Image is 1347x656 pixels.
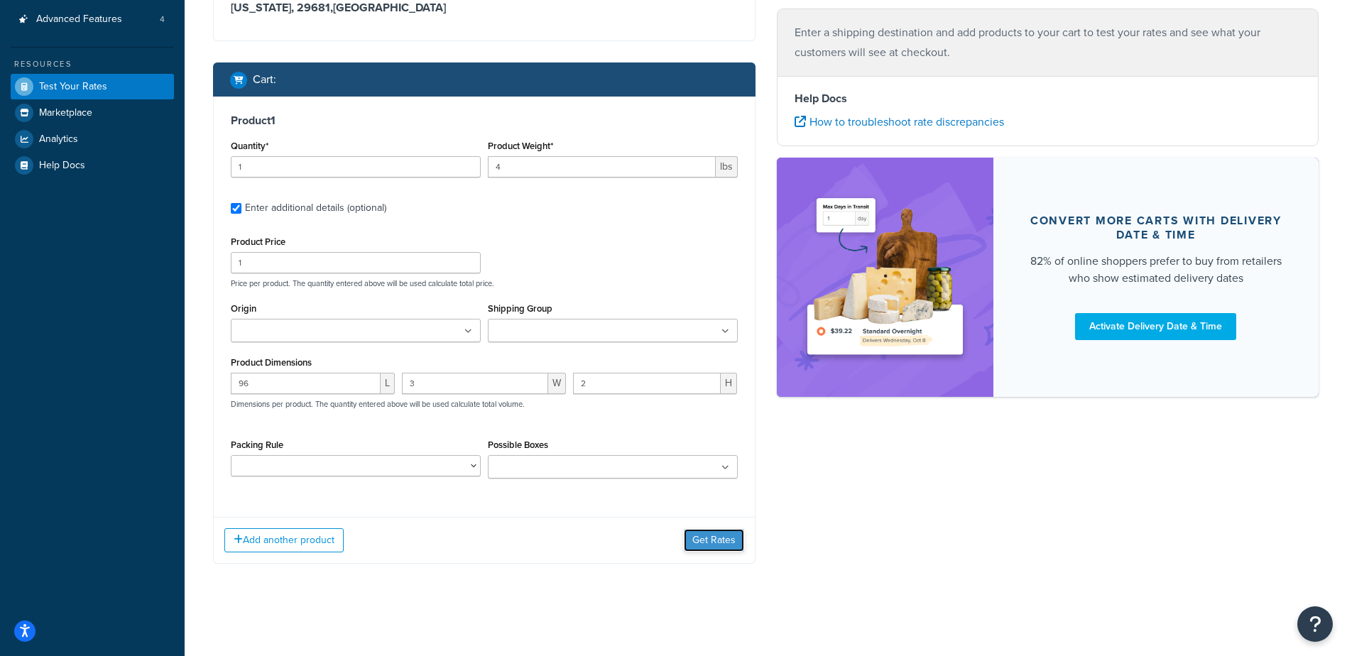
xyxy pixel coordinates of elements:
[11,6,174,33] a: Advanced Features4
[11,153,174,178] a: Help Docs
[231,357,312,368] label: Product Dimensions
[1027,253,1285,287] div: 82% of online shoppers prefer to buy from retailers who show estimated delivery dates
[381,373,395,394] span: L
[11,100,174,126] a: Marketplace
[39,133,78,146] span: Analytics
[231,114,738,128] h3: Product 1
[721,373,737,394] span: H
[11,74,174,99] a: Test Your Rates
[227,278,741,288] p: Price per product. The quantity entered above will be used calculate total price.
[36,13,122,26] span: Advanced Features
[231,303,256,314] label: Origin
[253,73,276,86] h2: Cart :
[1075,313,1236,340] a: Activate Delivery Date & Time
[160,13,165,26] span: 4
[231,1,738,15] h3: [US_STATE], 29681 , [GEOGRAPHIC_DATA]
[39,81,107,93] span: Test Your Rates
[39,160,85,172] span: Help Docs
[11,6,174,33] li: Advanced Features
[231,439,283,450] label: Packing Rule
[227,399,525,409] p: Dimensions per product. The quantity entered above will be used calculate total volume.
[798,179,972,375] img: feature-image-ddt-36eae7f7280da8017bfb280eaccd9c446f90b1fe08728e4019434db127062ab4.png
[488,303,552,314] label: Shipping Group
[224,528,344,552] button: Add another product
[795,90,1302,107] h4: Help Docs
[684,529,744,552] button: Get Rates
[39,107,92,119] span: Marketplace
[11,58,174,70] div: Resources
[231,203,241,214] input: Enter additional details (optional)
[231,156,481,177] input: 0
[716,156,738,177] span: lbs
[231,236,285,247] label: Product Price
[1297,606,1333,642] button: Open Resource Center
[245,198,386,218] div: Enter additional details (optional)
[488,141,553,151] label: Product Weight*
[488,439,548,450] label: Possible Boxes
[11,126,174,152] a: Analytics
[795,114,1004,130] a: How to troubleshoot rate discrepancies
[548,373,566,394] span: W
[488,156,716,177] input: 0.00
[231,141,268,151] label: Quantity*
[795,23,1302,62] p: Enter a shipping destination and add products to your cart to test your rates and see what your c...
[1027,214,1285,242] div: Convert more carts with delivery date & time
